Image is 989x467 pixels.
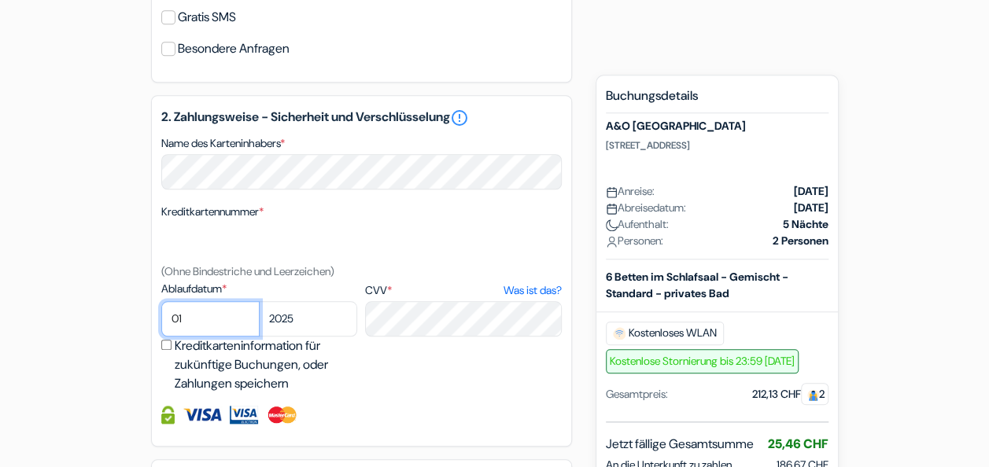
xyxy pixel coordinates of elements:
div: Gesamtpreis: [606,386,668,403]
p: [STREET_ADDRESS] [606,139,828,152]
span: Personen: [606,233,663,249]
span: Aufenthalt: [606,216,669,233]
span: Anreise: [606,183,655,200]
label: Name des Karteninhabers [161,135,285,152]
strong: [DATE] [794,183,828,200]
label: Kreditkarteninformation für zukünftige Buchungen, oder Zahlungen speichern [175,336,362,393]
img: Kreditkarteninformationen sind vollständig verschlüsselt und gesichert [161,406,175,424]
a: Was ist das? [503,282,561,299]
a: error_outline [450,108,469,127]
span: 2 [801,383,828,405]
h5: 2. Zahlungsweise - Sicherheit und Verschlüsselung [161,108,562,127]
span: Kostenlose Stornierung bis 23:59 [DATE] [606,349,799,373]
label: Besondere Anfragen [178,38,290,60]
div: 212,13 CHF [752,386,828,403]
span: Kostenloses WLAN [606,322,724,345]
small: (Ohne Bindestriche und Leerzeichen) [161,264,334,278]
img: calendar.svg [606,186,618,198]
span: Jetzt fällige Gesamtsumme [606,435,754,454]
h5: A&O [GEOGRAPHIC_DATA] [606,120,828,133]
b: 6 Betten im Schlafsaal - Gemischt - Standard - privates Bad [606,270,788,300]
strong: [DATE] [794,200,828,216]
strong: 2 Personen [773,233,828,249]
span: 25,46 CHF [768,436,828,452]
label: Kreditkartennummer [161,204,264,220]
label: Gratis SMS [178,6,236,28]
span: Abreisedatum: [606,200,686,216]
img: calendar.svg [606,203,618,215]
h5: Buchungsdetails [606,88,828,113]
img: user_icon.svg [606,236,618,248]
label: CVV [365,282,561,299]
label: Ablaufdatum [161,281,357,297]
img: Visa Electron [230,406,258,424]
img: free_wifi.svg [613,327,626,340]
img: guest.svg [807,389,819,401]
strong: 5 Nächte [783,216,828,233]
img: Master Card [266,406,298,424]
img: Visa [183,406,222,424]
img: moon.svg [606,219,618,231]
